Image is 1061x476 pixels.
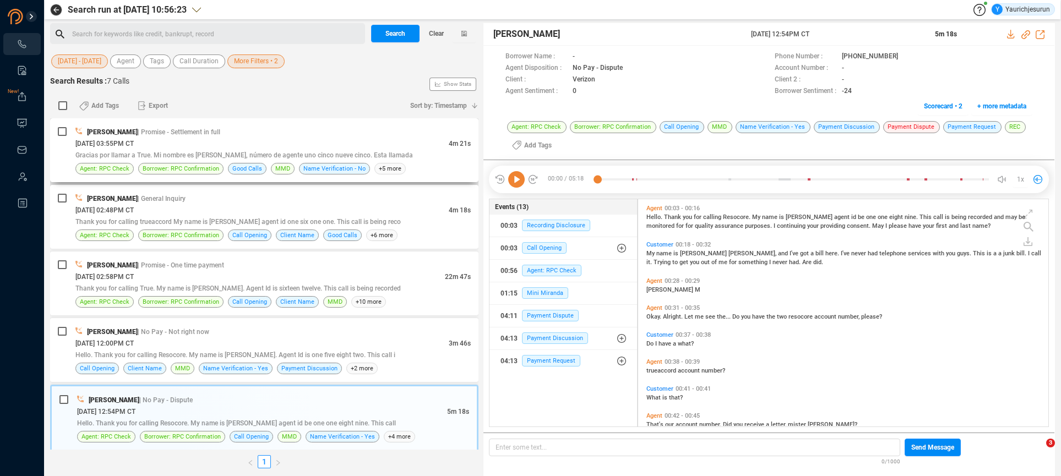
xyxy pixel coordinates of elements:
[75,151,413,159] span: Gracias por llamar a True. Mi nombre es [PERSON_NAME], número de agente uno cinco nueve cinco. Es...
[775,63,836,74] span: Account Number :
[80,230,129,240] span: Agent: RPC Check
[573,63,623,74] span: No Pay - Dispute
[685,222,695,229] span: for
[745,222,774,229] span: purposes.
[143,297,219,307] span: Borrower: RPC Confirmation
[993,250,998,257] span: a
[384,431,415,442] span: +4 more
[247,459,254,466] span: left
[374,163,406,174] span: +5 more
[50,251,478,315] div: [PERSON_NAME]| Promise - One time payment[DATE] 02:58PM CT22m 47sThank you for calling True. My n...
[889,222,908,229] span: please
[660,121,704,133] span: Call Opening
[75,218,401,226] span: Thank you for calling trueaccord My name is [PERSON_NAME] agent id one six one one. This call is ...
[911,439,954,456] span: Send Message
[790,250,800,257] span: I've
[17,91,28,102] a: New!
[673,331,713,338] span: 00:37 - 00:38
[68,3,187,17] span: Search run at [DATE] 10:56:23
[680,250,728,257] span: [PERSON_NAME]
[73,97,126,114] button: Add Tags
[663,313,684,320] span: Alright.
[879,250,908,257] span: telephone
[646,250,656,257] span: My
[505,74,567,86] span: Client :
[139,396,193,404] span: | No Pay - Dispute
[669,394,683,401] span: that?
[646,358,662,365] span: Agent
[505,136,558,154] button: Add Tags
[683,214,694,221] span: you
[489,260,637,282] button: 00:56Agent: RPC Check
[449,340,471,347] span: 3m 46s
[646,286,695,293] span: [PERSON_NAME]
[573,51,575,63] span: -
[1024,439,1050,465] iframe: Intercom live chat
[1013,172,1028,187] button: 1x
[851,214,858,221] span: id
[946,250,957,257] span: you
[766,421,771,428] span: a
[175,363,190,374] span: MMD
[679,259,690,266] span: get
[885,222,889,229] span: I
[772,259,789,266] span: never
[646,367,678,374] span: trueaccord
[717,313,732,320] span: the...
[522,265,581,276] span: Agent: RPC Check
[3,139,41,161] li: Inbox
[258,456,270,468] a: 1
[789,259,802,266] span: had.
[1031,250,1041,257] span: call
[695,222,715,229] span: quality
[820,222,847,229] span: providing
[646,394,662,401] span: What
[91,97,119,114] span: Add Tags
[573,86,576,97] span: 0
[500,217,518,234] div: 00:03
[842,51,898,63] span: [PHONE_NUMBER]
[957,250,973,257] span: guys.
[522,310,579,321] span: Payment Dispute
[825,250,841,257] span: here.
[646,304,662,311] span: Agent
[769,259,772,266] span: I
[656,250,673,257] span: name
[711,259,719,266] span: of
[654,259,672,266] span: Trying
[842,63,844,74] span: -
[644,202,1048,426] div: grid
[695,313,705,320] span: me
[808,421,857,428] span: [PERSON_NAME]?
[404,97,478,114] button: Sort by: Timestamp
[949,222,960,229] span: and
[732,313,741,320] span: Do
[998,250,1003,257] span: a
[775,86,836,97] span: Borrower Sentiment :
[918,97,968,115] button: Scorecard • 2
[149,97,168,114] span: Export
[3,86,41,108] li: Exports
[282,431,297,442] span: MMD
[690,259,701,266] span: you
[275,459,281,466] span: right
[538,171,597,188] span: 00:00 / 05:18
[489,327,637,349] button: 04:13Payment Discussion
[851,250,868,257] span: never
[752,313,766,320] span: have
[489,350,637,372] button: 04:13Payment Request
[50,318,478,382] div: [PERSON_NAME]| No Pay - Not right now[DATE] 12:00PM CT3m 46sHello. Thank you for calling Resocore...
[328,297,342,307] span: MMD
[110,54,141,68] button: Agent
[800,250,810,257] span: got
[445,273,471,281] span: 22m 47s
[684,313,695,320] span: Let
[50,385,478,452] div: [PERSON_NAME]| No Pay - Dispute[DATE] 12:54PM CT5m 18sHello. Thank you for calling Resocore. My n...
[138,128,220,136] span: | Promise - Settlement in full
[507,121,567,133] span: Agent: RPC Check
[275,163,290,174] span: MMD
[973,250,987,257] span: This
[847,222,872,229] span: consent.
[50,76,107,85] span: Search Results :
[500,330,518,347] div: 04:13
